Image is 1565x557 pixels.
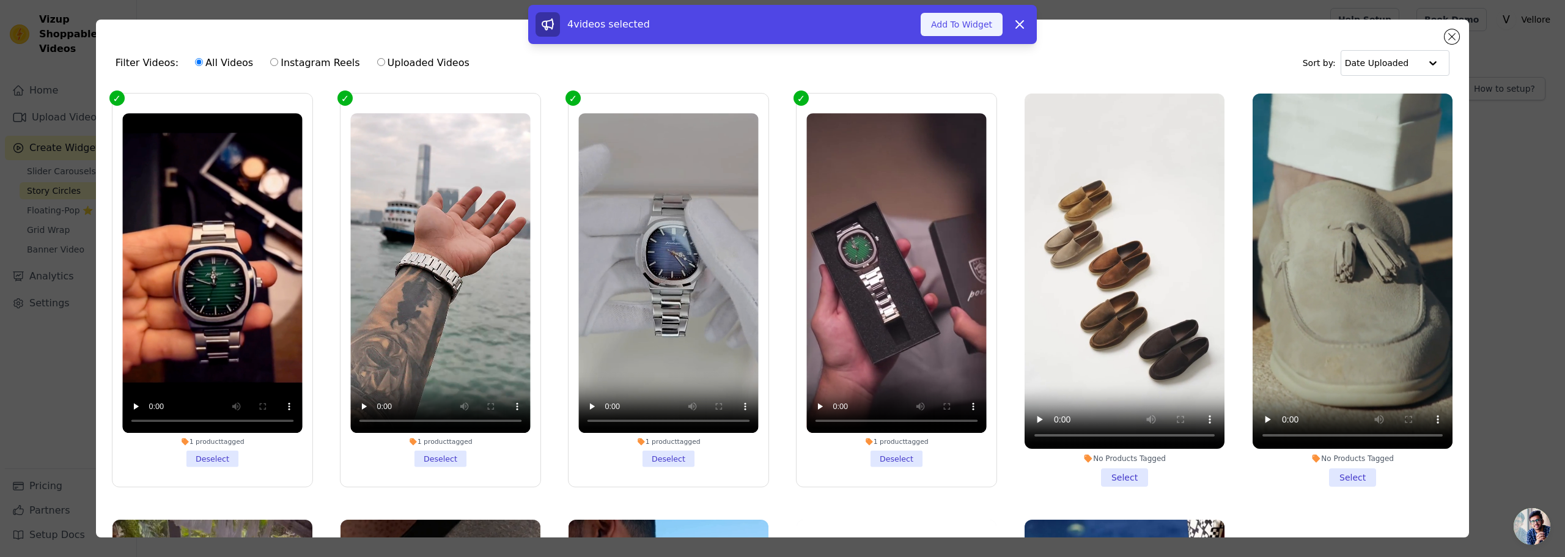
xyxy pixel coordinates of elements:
[122,438,302,446] div: 1 product tagged
[1253,454,1453,463] div: No Products Tagged
[806,438,986,446] div: 1 product tagged
[350,438,530,446] div: 1 product tagged
[270,55,360,71] label: Instagram Reels
[1514,508,1550,545] a: Bate-papo aberto
[578,438,758,446] div: 1 product tagged
[116,49,476,77] div: Filter Videos:
[1303,50,1450,76] div: Sort by:
[377,55,470,71] label: Uploaded Videos
[567,18,650,30] span: 4 videos selected
[194,55,254,71] label: All Videos
[1025,454,1224,463] div: No Products Tagged
[921,13,1003,36] button: Add To Widget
